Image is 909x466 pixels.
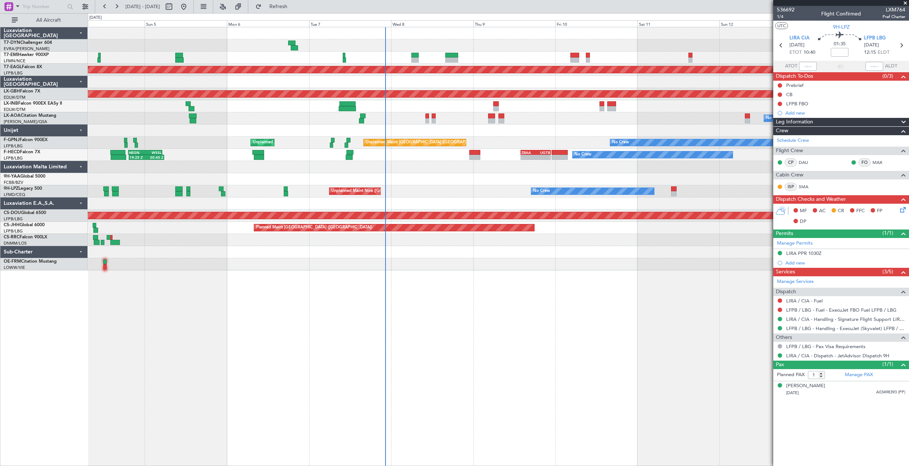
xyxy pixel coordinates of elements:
[845,371,873,379] a: Manage PAX
[4,150,40,154] a: F-HECDFalcon 7X
[776,268,795,276] span: Services
[786,353,889,359] a: LIRA / CIA - Dispatch - JetAdvisor Dispatch 9H
[821,10,861,18] div: Flight Confirmed
[776,171,803,179] span: Cabin Crew
[253,137,374,148] div: Unplanned Maint [GEOGRAPHIC_DATA] ([GEOGRAPHIC_DATA])
[4,143,23,149] a: LFPB/LBG
[776,361,784,369] span: Pax
[23,1,65,12] input: Trip Number
[786,250,822,256] div: LIRA PPR 1030Z
[878,49,889,56] span: ELDT
[864,49,876,56] span: 12:15
[4,155,23,161] a: LFPB/LBG
[777,240,813,247] a: Manage Permits
[4,41,52,45] a: T7-DYNChallenger 604
[799,183,815,190] a: SMA
[473,20,556,27] div: Thu 9
[776,127,788,135] span: Crew
[4,138,48,142] a: F-GPNJFalcon 900EX
[4,46,49,52] a: EVRA/[PERSON_NAME]
[864,42,879,49] span: [DATE]
[882,6,905,14] span: LXM764
[789,42,805,49] span: [DATE]
[882,360,893,368] span: (1/1)
[555,20,637,27] div: Fri 10
[776,288,796,296] span: Dispatch
[876,389,905,396] span: A03498393 (PP)
[4,70,23,76] a: LFPB/LBG
[775,22,788,29] button: UTC
[4,150,20,154] span: F-HECD
[4,180,23,185] a: FCBB/BZV
[521,155,536,160] div: -
[521,150,536,155] div: ZBAA
[4,186,42,191] a: 9H-LPZLegacy 500
[785,183,797,191] div: ISP
[785,63,797,70] span: ATOT
[4,89,20,94] span: LX-GBH
[533,186,550,197] div: No Crew
[574,149,591,160] div: No Crew
[4,228,23,234] a: LFPB/LBG
[776,333,792,342] span: Others
[129,155,146,160] div: 19:25 Z
[786,390,799,396] span: [DATE]
[776,147,803,155] span: Flight Crew
[776,230,793,238] span: Permits
[4,58,25,64] a: LFMN/NCE
[864,35,886,42] span: LFPB LBG
[637,20,720,27] div: Sat 11
[872,159,889,166] a: MAX
[4,223,20,227] span: CS-JHH
[145,20,227,27] div: Sun 5
[263,4,294,9] span: Refresh
[834,41,846,48] span: 01:35
[803,49,815,56] span: 10:40
[799,62,817,71] input: --:--
[391,20,473,27] div: Wed 8
[4,192,25,197] a: LFMD/CEQ
[4,211,46,215] a: CS-DOUGlobal 6500
[789,49,802,56] span: ETOT
[4,211,21,215] span: CS-DOU
[4,41,20,45] span: T7-DYN
[4,113,21,118] span: LX-AOA
[4,107,25,112] a: EDLW/DTM
[786,82,803,88] div: Prebrief
[227,20,309,27] div: Mon 6
[4,235,20,239] span: CS-RRC
[882,14,905,20] span: Pref Charter
[800,218,806,225] span: DP
[536,150,550,155] div: UGTB
[4,235,47,239] a: CS-RRCFalcon 900LX
[882,72,893,80] span: (0/3)
[882,268,893,276] span: (3/5)
[786,91,792,98] div: CB
[776,72,813,81] span: Dispatch To-Dos
[4,101,62,106] a: LX-INBFalcon 900EX EASy II
[786,343,865,350] a: LFPB / LBG - Pax Visa Requirements
[786,325,905,332] a: LFPB / LBG - Handling - ExecuJet (Skyvalet) LFPB / LBG
[4,223,45,227] a: CS-JHHGlobal 6000
[882,229,893,237] span: (1/1)
[786,298,823,304] a: LIRA / CIA - Fuel
[4,101,18,106] span: LX-INB
[4,65,22,69] span: T7-EAGL
[800,207,807,215] span: MF
[777,278,814,285] a: Manage Services
[719,20,802,27] div: Sun 12
[4,174,45,179] a: 9H-YAAGlobal 5000
[4,265,25,270] a: LOWW/VIE
[789,35,809,42] span: LIRA CIA
[819,207,826,215] span: AC
[785,110,905,116] div: Add new
[366,137,487,148] div: Unplanned Maint [GEOGRAPHIC_DATA] ([GEOGRAPHIC_DATA])
[877,207,882,215] span: FP
[766,113,872,124] div: No Crew [GEOGRAPHIC_DATA] ([GEOGRAPHIC_DATA])
[4,241,27,246] a: DNMM/LOS
[799,159,815,166] a: DAU
[145,150,162,155] div: WSSL
[776,118,813,126] span: Leg Information
[331,186,419,197] div: Unplanned Maint Nice ([GEOGRAPHIC_DATA])
[4,174,20,179] span: 9H-YAA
